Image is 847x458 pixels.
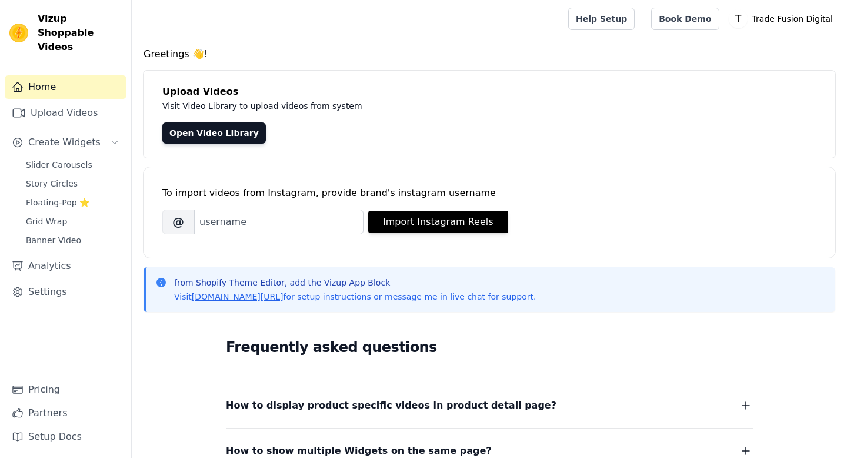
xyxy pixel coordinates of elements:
a: Analytics [5,254,126,278]
button: How to display product specific videos in product detail page? [226,397,753,414]
input: username [194,210,364,234]
span: Floating-Pop ⭐ [26,197,89,208]
span: Banner Video [26,234,81,246]
a: Slider Carousels [19,157,126,173]
h4: Upload Videos [162,85,816,99]
a: Settings [5,280,126,304]
text: T [734,13,741,25]
button: Import Instagram Reels [368,211,508,233]
span: Slider Carousels [26,159,92,171]
p: from Shopify Theme Editor, add the Vizup App Block [174,277,536,288]
span: Grid Wrap [26,215,67,227]
a: [DOMAIN_NAME][URL] [192,292,284,301]
a: Setup Docs [5,425,126,449]
span: How to display product specific videos in product detail page? [226,397,556,414]
a: Home [5,75,126,99]
a: Banner Video [19,232,126,248]
span: Create Widgets [28,135,101,150]
a: Open Video Library [162,122,266,144]
a: Book Demo [651,8,719,30]
span: @ [162,210,194,234]
a: Story Circles [19,175,126,192]
div: To import videos from Instagram, provide brand's instagram username [162,186,816,200]
span: Story Circles [26,178,78,190]
span: Vizup Shoppable Videos [38,12,122,54]
button: Create Widgets [5,131,126,154]
img: Vizup [9,24,28,42]
a: Floating-Pop ⭐ [19,194,126,211]
a: Upload Videos [5,101,126,125]
button: T Trade Fusion Digital [729,8,838,29]
h4: Greetings 👋! [144,47,835,61]
a: Help Setup [568,8,635,30]
p: Visit for setup instructions or message me in live chat for support. [174,291,536,303]
a: Partners [5,401,126,425]
h2: Frequently asked questions [226,336,753,359]
a: Grid Wrap [19,213,126,230]
a: Pricing [5,378,126,401]
p: Trade Fusion Digital [748,8,838,29]
p: Visit Video Library to upload videos from system [162,99,689,113]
